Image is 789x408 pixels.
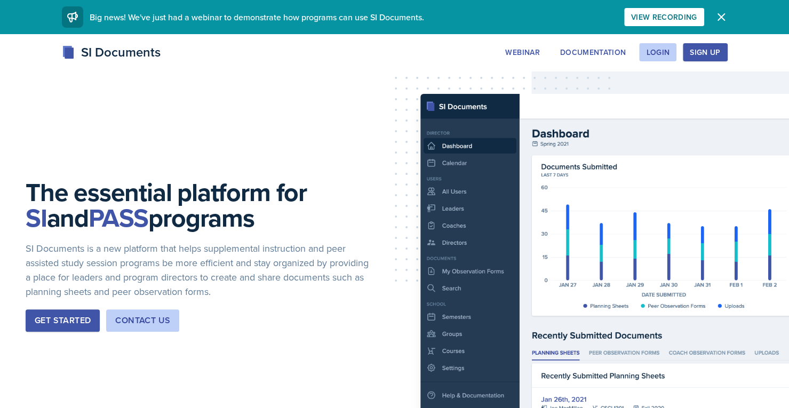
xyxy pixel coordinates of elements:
div: Webinar [505,48,539,57]
div: Get Started [35,314,91,327]
button: View Recording [624,8,704,26]
button: Contact Us [106,309,179,332]
div: Contact Us [115,314,170,327]
button: Sign Up [683,43,727,61]
div: Documentation [560,48,626,57]
div: Sign Up [690,48,720,57]
div: View Recording [631,13,697,21]
button: Get Started [26,309,100,332]
div: SI Documents [62,43,161,62]
button: Webinar [498,43,546,61]
button: Login [639,43,676,61]
button: Documentation [553,43,633,61]
div: Login [646,48,670,57]
span: Big news! We've just had a webinar to demonstrate how programs can use SI Documents. [90,11,424,23]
